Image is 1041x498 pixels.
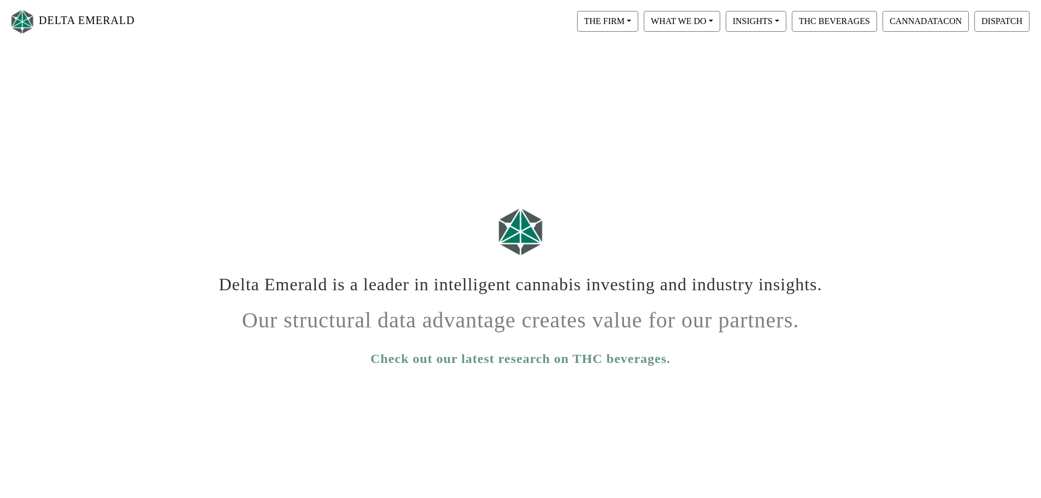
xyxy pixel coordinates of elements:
[789,16,880,25] a: THC BEVERAGES
[217,266,824,295] h1: Delta Emerald is a leader in intelligent cannabis investing and industry insights.
[972,16,1032,25] a: DISPATCH
[577,11,638,32] button: THE FIRM
[644,11,720,32] button: WHAT WE DO
[792,11,877,32] button: THC BEVERAGES
[493,203,548,260] img: Logo
[370,349,671,368] a: Check out our latest research on THC beverages.
[9,7,36,36] img: Logo
[726,11,786,32] button: INSIGHTS
[217,299,824,333] h1: Our structural data advantage creates value for our partners.
[880,16,972,25] a: CANNADATACON
[9,4,135,39] a: DELTA EMERALD
[883,11,969,32] button: CANNADATACON
[974,11,1030,32] button: DISPATCH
